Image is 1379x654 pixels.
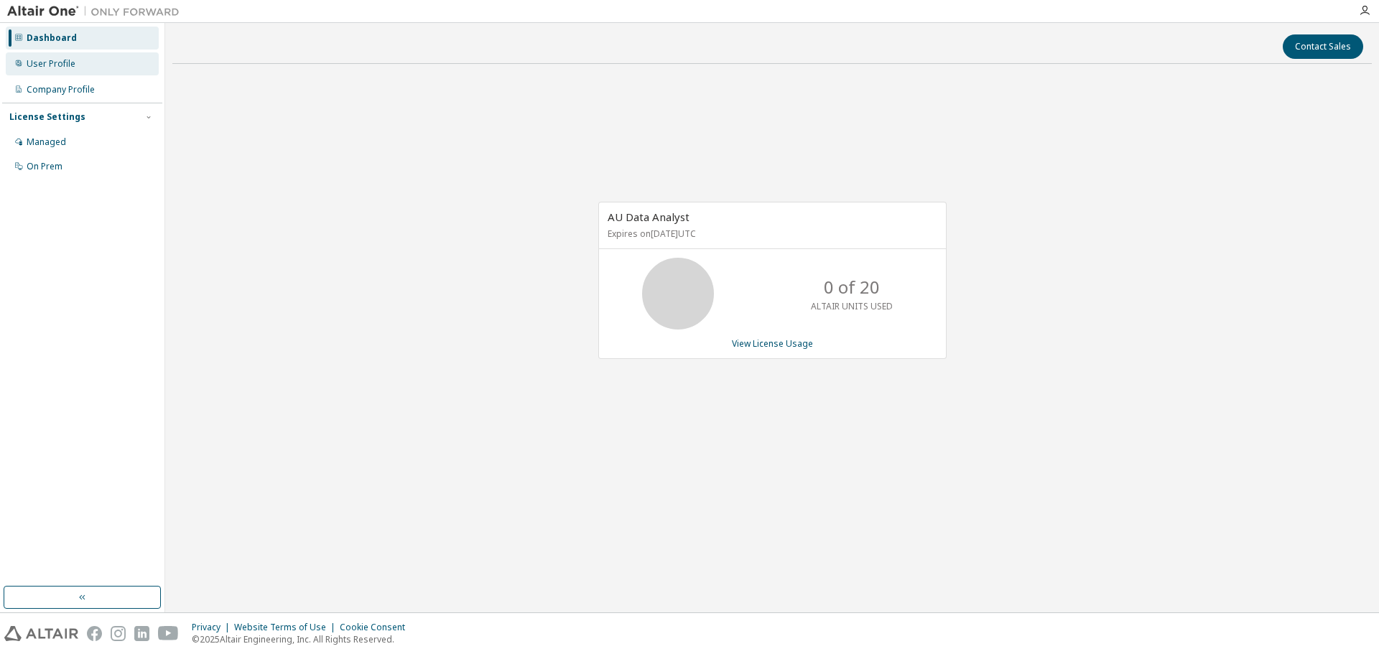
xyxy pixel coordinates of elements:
button: Contact Sales [1283,34,1363,59]
div: Privacy [192,622,234,633]
div: Cookie Consent [340,622,414,633]
p: 0 of 20 [824,275,880,299]
img: youtube.svg [158,626,179,641]
img: instagram.svg [111,626,126,641]
a: View License Usage [732,337,813,350]
span: AU Data Analyst [608,210,689,224]
div: Managed [27,136,66,148]
div: Dashboard [27,32,77,44]
div: On Prem [27,161,62,172]
p: Expires on [DATE] UTC [608,228,934,240]
img: linkedin.svg [134,626,149,641]
img: altair_logo.svg [4,626,78,641]
img: facebook.svg [87,626,102,641]
div: User Profile [27,58,75,70]
p: © 2025 Altair Engineering, Inc. All Rights Reserved. [192,633,414,645]
p: ALTAIR UNITS USED [811,300,893,312]
img: Altair One [7,4,187,19]
div: Website Terms of Use [234,622,340,633]
div: Company Profile [27,84,95,95]
div: License Settings [9,111,85,123]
